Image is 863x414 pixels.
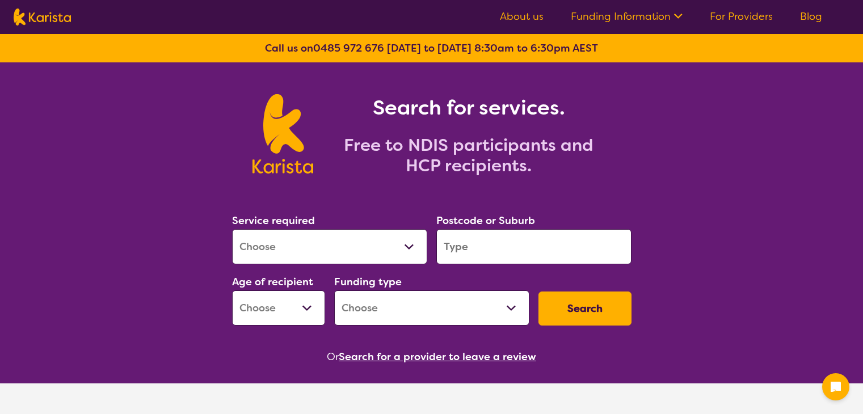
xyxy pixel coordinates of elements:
[313,41,384,55] a: 0485 972 676
[327,94,611,121] h1: Search for services.
[571,10,683,23] a: Funding Information
[538,292,632,326] button: Search
[334,275,402,289] label: Funding type
[327,135,611,176] h2: Free to NDIS participants and HCP recipients.
[800,10,822,23] a: Blog
[232,214,315,227] label: Service required
[339,348,536,365] button: Search for a provider to leave a review
[14,9,71,26] img: Karista logo
[436,214,535,227] label: Postcode or Suburb
[436,229,632,264] input: Type
[500,10,544,23] a: About us
[232,275,313,289] label: Age of recipient
[710,10,773,23] a: For Providers
[265,41,598,55] b: Call us on [DATE] to [DATE] 8:30am to 6:30pm AEST
[327,348,339,365] span: Or
[252,94,313,174] img: Karista logo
